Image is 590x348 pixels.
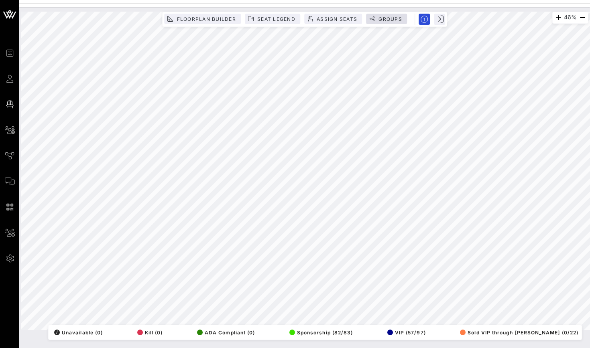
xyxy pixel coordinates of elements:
[135,327,163,338] button: Kill (0)
[385,327,426,338] button: VIP (57/97)
[289,330,353,336] span: Sponsorship (82/83)
[137,330,163,336] span: Kill (0)
[287,327,353,338] button: Sponsorship (82/83)
[316,16,357,22] span: Assign Seats
[257,16,295,22] span: Seat Legend
[54,330,103,336] span: Unavailable (0)
[164,14,241,24] button: Floorplan Builder
[458,327,578,338] button: Sold VIP through [PERSON_NAME] (0/22)
[304,14,362,24] button: Assign Seats
[378,16,402,22] span: Groups
[552,12,588,24] div: 46%
[460,330,578,336] span: Sold VIP through [PERSON_NAME] (0/22)
[176,16,236,22] span: Floorplan Builder
[245,14,300,24] button: Seat Legend
[195,327,255,338] button: ADA Compliant (0)
[54,330,60,335] div: /
[197,330,255,336] span: ADA Compliant (0)
[387,330,426,336] span: VIP (57/97)
[52,327,103,338] button: /Unavailable (0)
[366,14,407,24] button: Groups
